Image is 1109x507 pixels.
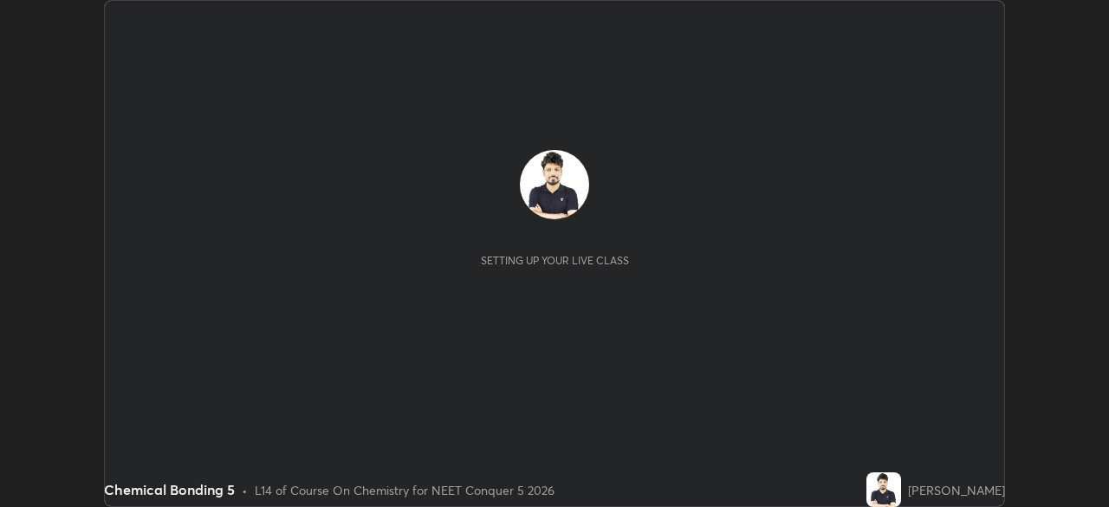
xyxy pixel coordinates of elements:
div: Setting up your live class [481,254,629,267]
div: • [242,481,248,499]
div: [PERSON_NAME] [908,481,1005,499]
div: L14 of Course On Chemistry for NEET Conquer 5 2026 [255,481,554,499]
div: Chemical Bonding 5 [104,479,235,500]
img: ed93aa93ecdd49c4b93ebe84955b18c8.png [866,472,901,507]
img: ed93aa93ecdd49c4b93ebe84955b18c8.png [520,150,589,219]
